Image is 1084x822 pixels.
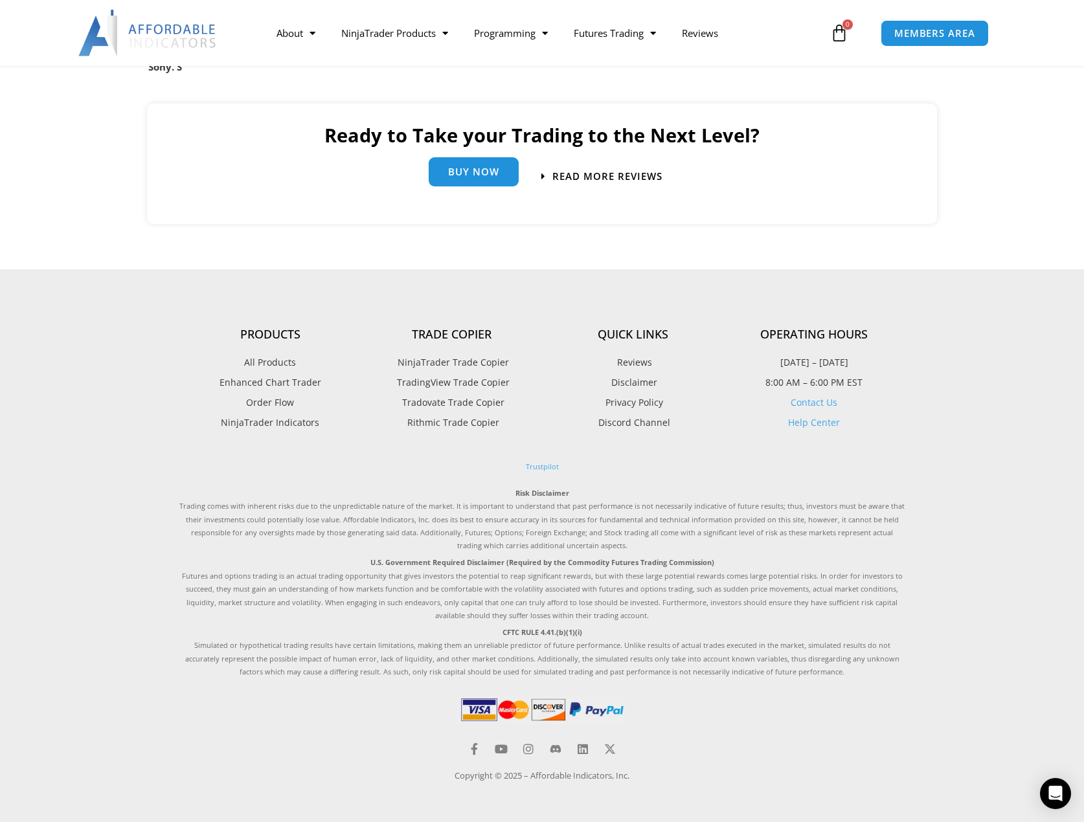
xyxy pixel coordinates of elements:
a: All Products [179,354,361,371]
h4: Trade Copier [361,328,542,342]
p: 8:00 AM – 6:00 PM EST [723,374,905,391]
span: Privacy Policy [602,394,663,411]
p: Futures and options trading is an actual trading opportunity that gives investors the potential t... [179,556,905,622]
strong: CFTC RULE 4.41.(b)(1)(i) [502,627,582,637]
nav: Menu [264,18,827,48]
h2: Ready to Take your Trading to the Next Level? [160,123,924,148]
span: Rithmic Trade Copier [404,414,499,431]
span: Disclaimer [608,374,657,391]
strong: U.S. Government Required Disclaimer (Required by the Commodity Futures Trading Commission) [370,557,714,567]
strong: Risk Disclaimer [515,488,569,498]
h4: Products [179,328,361,342]
span: MEMBERS AREA [894,28,975,38]
a: Trustpilot [526,461,559,471]
span: All Products [244,354,296,371]
span: Tradovate Trade Copier [399,394,504,411]
a: Reviews [542,354,723,371]
a: TradingView Trade Copier [361,374,542,391]
a: MEMBERS AREA [881,20,989,47]
a: Reviews [669,18,731,48]
span: TradingView Trade Copier [394,374,510,391]
span: Enhanced Chart Trader [220,374,321,391]
img: PaymentIcons | Affordable Indicators – NinjaTrader [458,695,626,724]
span: NinjaTrader Indicators [221,414,319,431]
p: Simulated or hypothetical trading results have certain limitations, making them an unreliable pre... [179,626,905,679]
span: Discord Channel [595,414,670,431]
a: Discord Channel [542,414,723,431]
a: Copyright © 2025 – Affordable Indicators, Inc. [455,770,629,781]
img: LogoAI | Affordable Indicators – NinjaTrader [78,10,218,56]
span: Read more Reviews [552,172,662,181]
span: Order Flow [246,394,294,411]
a: Order Flow [179,394,361,411]
span: 0 [842,19,853,30]
a: About [264,18,328,48]
span: Buy Now [448,167,499,177]
a: Buy Now [429,157,519,186]
a: NinjaTrader Trade Copier [361,354,542,371]
a: Enhanced Chart Trader [179,374,361,391]
h4: Quick Links [542,328,723,342]
p: [DATE] – [DATE] [723,354,905,371]
strong: Sony. S [148,60,182,73]
h4: Operating Hours [723,328,905,342]
a: NinjaTrader Products [328,18,461,48]
a: Tradovate Trade Copier [361,394,542,411]
a: Disclaimer [542,374,723,391]
span: Reviews [614,354,652,371]
a: 0 [811,14,868,52]
p: Trading comes with inherent risks due to the unpredictable nature of the market. It is important ... [179,487,905,553]
a: Programming [461,18,561,48]
span: NinjaTrader Trade Copier [394,354,509,371]
a: Futures Trading [561,18,669,48]
div: Open Intercom Messenger [1040,778,1071,809]
a: Privacy Policy [542,394,723,411]
a: Contact Us [791,396,837,408]
a: Help Center [788,416,840,428]
a: NinjaTrader Indicators [179,414,361,431]
a: Read more Reviews [541,172,662,181]
a: Rithmic Trade Copier [361,414,542,431]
